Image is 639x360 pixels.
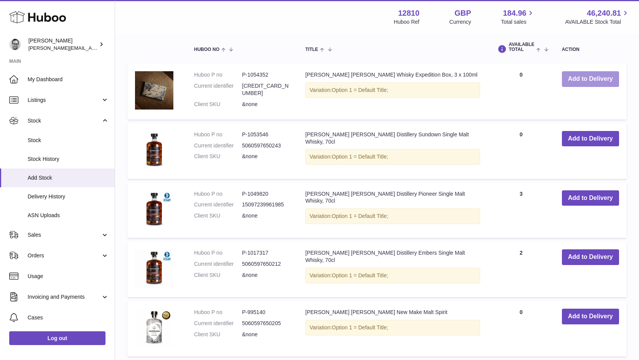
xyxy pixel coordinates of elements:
span: Stock [28,117,101,124]
td: 2 [488,242,554,297]
td: [PERSON_NAME] [PERSON_NAME] Distillery Embers Single Malt Whisky, 70cl [298,242,488,297]
img: tab_domain_overview_orange.svg [21,44,27,51]
dd: 5060597650205 [242,320,290,327]
dt: Client SKU [194,212,242,219]
strong: 12810 [398,8,420,18]
button: Add to Delivery [562,309,619,324]
td: 0 [488,123,554,179]
img: Cooper King New Make Malt Spirit [135,309,173,347]
dt: Huboo P no [194,190,242,198]
dt: Huboo P no [194,131,242,138]
img: alex@digidistiller.com [9,39,21,50]
span: Invoicing and Payments [28,293,101,301]
dd: P-1049820 [242,190,290,198]
span: AVAILABLE Stock Total [565,18,630,26]
a: 184.96 Total sales [501,8,535,26]
button: Add to Delivery [562,249,619,265]
dd: 15097239961985 [242,201,290,208]
span: Listings [28,97,101,104]
dd: [CREDIT_CARD_NUMBER] [242,82,290,97]
div: [PERSON_NAME] [28,37,97,52]
td: [PERSON_NAME] [PERSON_NAME] Distillery Sundown Single Malt Whisky, 70cl [298,123,488,179]
span: Stock [28,137,109,144]
span: 184.96 [503,8,526,18]
div: Variation: [305,320,480,335]
div: v 4.0.25 [21,12,38,18]
dt: Client SKU [194,272,242,279]
button: Add to Delivery [562,190,619,206]
dd: 5060597650212 [242,260,290,268]
dt: Huboo P no [194,309,242,316]
div: Keywords by Traffic [85,45,129,50]
div: Variation: [305,149,480,165]
img: Cooper King Whisky Expedition Box, 3 x 100ml [135,71,173,110]
span: Add Stock [28,174,109,182]
dt: Current identifier [194,320,242,327]
img: Cooper King Distillery Sundown Single Malt Whisky, 70cl [135,131,173,169]
dt: Current identifier [194,201,242,208]
td: [PERSON_NAME] [PERSON_NAME] Whisky Expedition Box, 3 x 100ml [298,64,488,119]
span: AVAILABLE Total [509,42,534,52]
div: Variation: [305,268,480,283]
dd: P-1017317 [242,249,290,257]
strong: GBP [455,8,471,18]
dt: Current identifier [194,142,242,149]
img: logo_orange.svg [12,12,18,18]
span: Option 1 = Default Title; [332,272,388,278]
dd: 5060597650243 [242,142,290,149]
span: Option 1 = Default Title; [332,213,388,219]
dt: Current identifier [194,260,242,268]
dd: &none [242,101,290,108]
span: Stock History [28,155,109,163]
span: [PERSON_NAME][EMAIL_ADDRESS][DOMAIN_NAME] [28,45,154,51]
span: My Dashboard [28,76,109,83]
span: Cases [28,314,109,321]
span: Usage [28,273,109,280]
span: Sales [28,231,101,239]
td: 0 [488,64,554,119]
span: Title [305,47,318,52]
dd: &none [242,153,290,160]
span: Option 1 = Default Title; [332,154,388,160]
span: Orders [28,252,101,259]
span: Total sales [501,18,535,26]
td: [PERSON_NAME] [PERSON_NAME] Distillery Pioneer Single Malt Whisky, 70cl [298,183,488,238]
span: Huboo no [194,47,219,52]
img: Cooper King Distillery Embers Single Malt Whisky, 70cl [135,249,173,288]
button: Add to Delivery [562,71,619,87]
div: Variation: [305,208,480,224]
dt: Client SKU [194,153,242,160]
dt: Current identifier [194,82,242,97]
dd: &none [242,331,290,338]
div: Action [562,47,619,52]
dt: Client SKU [194,101,242,108]
dd: &none [242,272,290,279]
img: website_grey.svg [12,20,18,26]
dd: P-995140 [242,309,290,316]
img: tab_keywords_by_traffic_grey.svg [76,44,82,51]
div: Domain: [DOMAIN_NAME] [20,20,84,26]
dd: P-1054352 [242,71,290,79]
div: Currency [450,18,471,26]
dt: Huboo P no [194,71,242,79]
img: Cooper King Distillery Pioneer Single Malt Whisky, 70cl [135,190,173,229]
dt: Huboo P no [194,249,242,257]
td: 3 [488,183,554,238]
td: 0 [488,301,554,357]
button: Add to Delivery [562,131,619,147]
td: [PERSON_NAME] [PERSON_NAME] New Make Malt Spirit [298,301,488,357]
div: Domain Overview [29,45,69,50]
dt: Client SKU [194,331,242,338]
a: 46,240.81 AVAILABLE Stock Total [565,8,630,26]
span: Option 1 = Default Title; [332,87,388,93]
span: 46,240.81 [587,8,621,18]
a: Log out [9,331,105,345]
div: Huboo Ref [394,18,420,26]
span: ASN Uploads [28,212,109,219]
span: Delivery History [28,193,109,200]
span: Option 1 = Default Title; [332,324,388,331]
dd: P-1053546 [242,131,290,138]
div: Variation: [305,82,480,98]
dd: &none [242,212,290,219]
